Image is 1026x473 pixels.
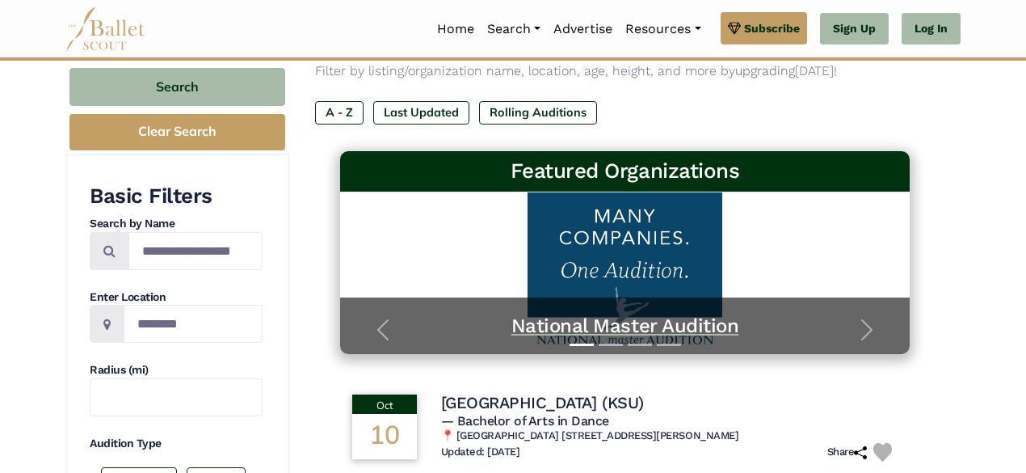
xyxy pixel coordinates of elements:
[744,19,800,37] span: Subscribe
[599,336,623,354] button: Slide 2
[69,68,285,106] button: Search
[431,12,481,46] a: Home
[90,216,263,232] h4: Search by Name
[441,413,609,429] span: — Bachelor of Arts in Dance
[481,12,547,46] a: Search
[315,61,935,82] p: Filter by listing/organization name, location, age, height, and more by [DATE]!
[619,12,707,46] a: Resources
[353,158,898,185] h3: Featured Organizations
[657,336,681,354] button: Slide 4
[570,336,594,354] button: Slide 1
[735,63,795,78] a: upgrading
[728,19,741,37] img: gem.svg
[827,446,868,459] h6: Share
[90,362,263,378] h4: Radius (mi)
[124,305,263,343] input: Location
[69,114,285,150] button: Clear Search
[441,429,898,443] h6: 📍 [GEOGRAPHIC_DATA] [STREET_ADDRESS][PERSON_NAME]
[90,183,263,210] h3: Basic Filters
[128,232,263,270] input: Search by names...
[721,12,807,44] a: Subscribe
[373,101,469,124] label: Last Updated
[441,446,520,459] h6: Updated: [DATE]
[90,289,263,306] h4: Enter Location
[902,13,961,45] a: Log In
[90,436,263,452] h4: Audition Type
[441,392,644,413] h4: [GEOGRAPHIC_DATA] (KSU)
[820,13,889,45] a: Sign Up
[352,414,417,459] div: 10
[352,395,417,414] div: Oct
[628,336,652,354] button: Slide 3
[315,101,364,124] label: A - Z
[356,314,894,339] a: National Master Audition
[479,101,597,124] label: Rolling Auditions
[547,12,619,46] a: Advertise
